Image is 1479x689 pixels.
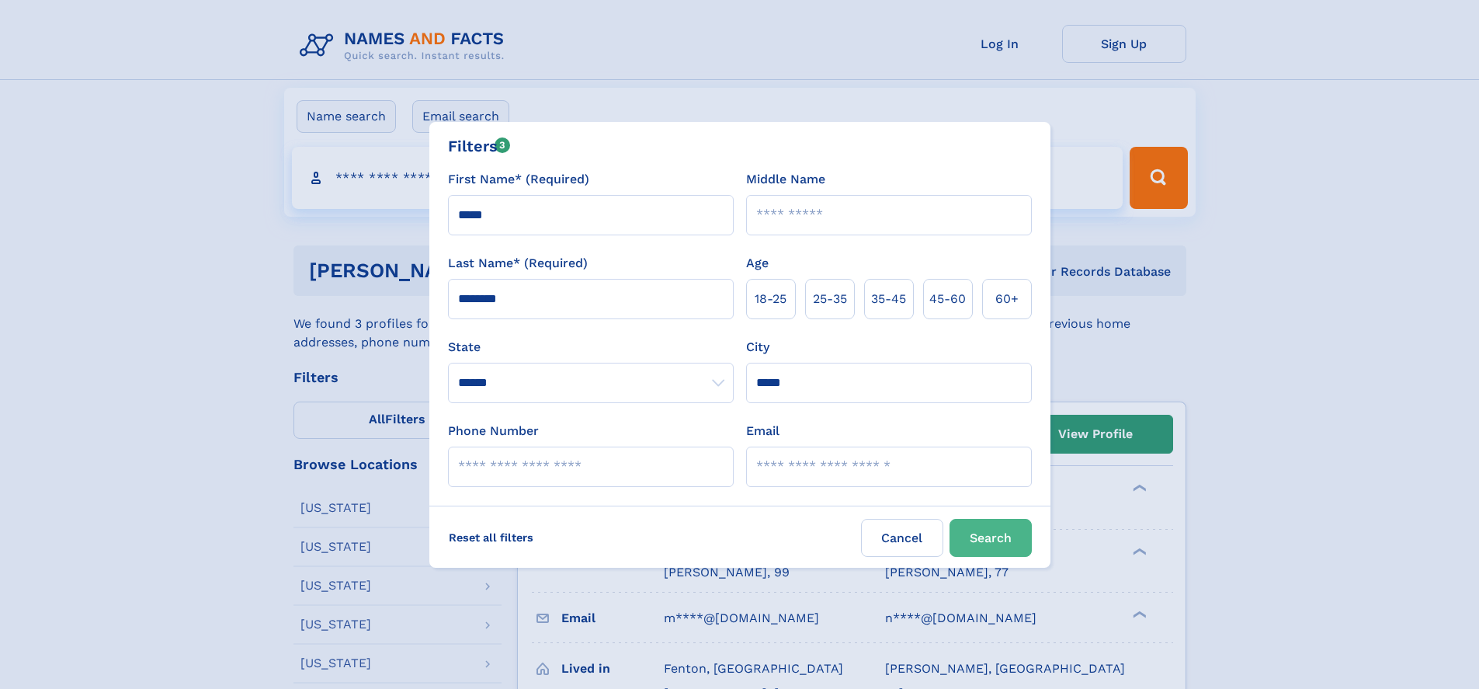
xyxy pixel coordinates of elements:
label: Age [746,254,769,273]
label: Cancel [861,519,943,557]
label: First Name* (Required) [448,170,589,189]
button: Search [950,519,1032,557]
span: 45‑60 [929,290,966,308]
span: 25‑35 [813,290,847,308]
span: 35‑45 [871,290,906,308]
label: Last Name* (Required) [448,254,588,273]
span: 60+ [995,290,1019,308]
div: Filters [448,134,511,158]
label: City [746,338,769,357]
span: 18‑25 [755,290,786,308]
label: State [448,338,734,357]
label: Middle Name [746,170,825,189]
label: Phone Number [448,422,539,440]
label: Reset all filters [439,519,543,556]
label: Email [746,422,779,440]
